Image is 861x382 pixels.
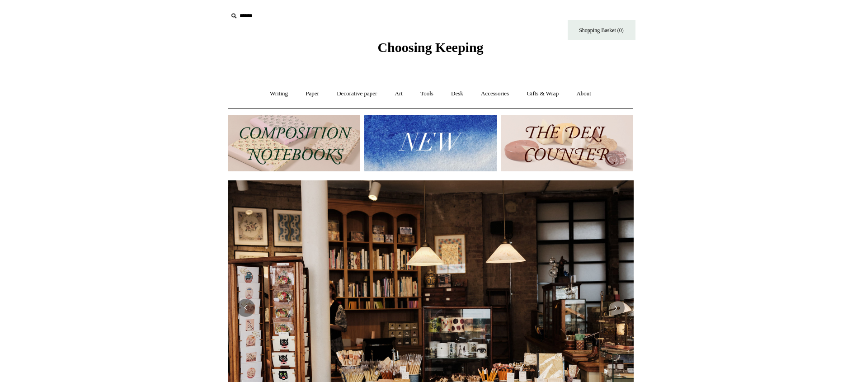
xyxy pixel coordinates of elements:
a: Art [387,82,411,106]
a: Shopping Basket (0) [568,20,635,40]
img: The Deli Counter [501,115,633,171]
img: 202302 Composition ledgers.jpg__PID:69722ee6-fa44-49dd-a067-31375e5d54ec [228,115,360,171]
img: New.jpg__PID:f73bdf93-380a-4a35-bcfe-7823039498e1 [364,115,497,171]
button: Next [607,299,625,317]
a: Gifts & Wrap [518,82,567,106]
a: Desk [443,82,471,106]
a: Paper [297,82,327,106]
a: Choosing Keeping [377,47,483,53]
a: Tools [412,82,442,106]
a: Accessories [473,82,517,106]
button: Previous [237,299,255,317]
a: About [568,82,599,106]
span: Choosing Keeping [377,40,483,55]
a: Decorative paper [329,82,385,106]
a: Writing [262,82,296,106]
